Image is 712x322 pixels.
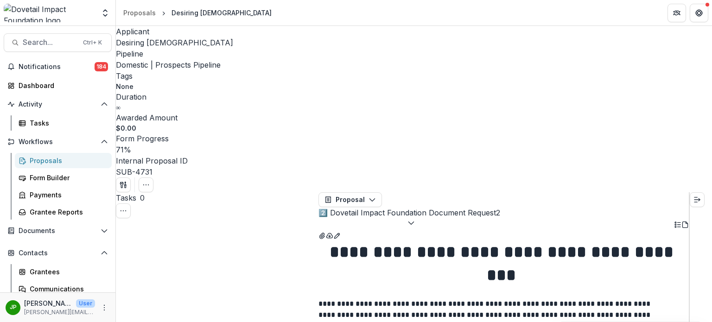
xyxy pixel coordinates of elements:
[19,227,97,235] span: Documents
[24,308,95,316] p: [PERSON_NAME][EMAIL_ADDRESS][DOMAIN_NAME]
[667,4,686,22] button: Partners
[4,97,112,112] button: Open Activity
[23,38,77,47] span: Search...
[81,38,104,48] div: Ctrl + K
[116,112,178,123] p: Awarded Amount
[99,302,110,313] button: More
[30,173,104,183] div: Form Builder
[30,207,104,217] div: Grantee Reports
[4,4,95,22] img: Dovetail Impact Foundation logo
[76,299,95,308] p: User
[681,218,689,229] button: PDF view
[116,91,146,102] p: Duration
[690,4,708,22] button: Get Help
[19,249,97,257] span: Contacts
[172,8,272,18] div: Desiring [DEMOGRAPHIC_DATA]
[116,144,131,155] p: 71 %
[116,133,169,144] p: Form Progress
[15,281,112,297] a: Communications
[10,304,17,310] div: Jason Pittman
[4,33,112,52] button: Search...
[116,70,133,82] p: Tags
[116,203,131,218] button: Toggle View Cancelled Tasks
[116,102,121,112] p: ∞
[30,190,104,200] div: Payments
[4,78,112,93] a: Dashboard
[15,153,112,168] a: Proposals
[116,26,149,37] p: Applicant
[116,155,188,166] p: Internal Proposal ID
[24,298,72,308] p: [PERSON_NAME]
[318,207,500,229] button: 2️⃣ Dovetail Impact Foundation Document Request2
[19,81,104,90] div: Dashboard
[30,156,104,165] div: Proposals
[15,115,112,131] a: Tasks
[99,4,112,22] button: Open entity switcher
[116,166,153,177] p: SUB-4731
[318,229,326,240] button: View Attached Files
[19,101,97,108] span: Activity
[690,192,705,207] button: Expand right
[116,59,221,70] p: Domestic | Prospects Pipeline
[15,187,112,202] a: Payments
[15,204,112,220] a: Grantee Reports
[318,192,382,207] button: Proposal
[15,264,112,279] a: Grantees
[120,6,159,19] a: Proposals
[30,284,104,294] div: Communications
[116,48,143,59] p: Pipeline
[4,59,112,74] button: Notifications184
[4,134,112,149] button: Open Workflows
[4,246,112,260] button: Open Contacts
[19,63,95,71] span: Notifications
[123,8,156,18] div: Proposals
[140,193,145,202] span: 0
[116,123,136,133] p: $0.00
[120,6,275,19] nav: breadcrumb
[19,138,97,146] span: Workflows
[15,170,112,185] a: Form Builder
[116,82,133,91] p: None
[95,62,108,71] span: 184
[333,229,341,240] button: Edit as form
[4,223,112,238] button: Open Documents
[116,38,233,47] a: Desiring [DEMOGRAPHIC_DATA]
[116,192,136,203] h3: Tasks
[30,267,104,277] div: Grantees
[30,118,104,128] div: Tasks
[674,218,681,229] button: Plaintext view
